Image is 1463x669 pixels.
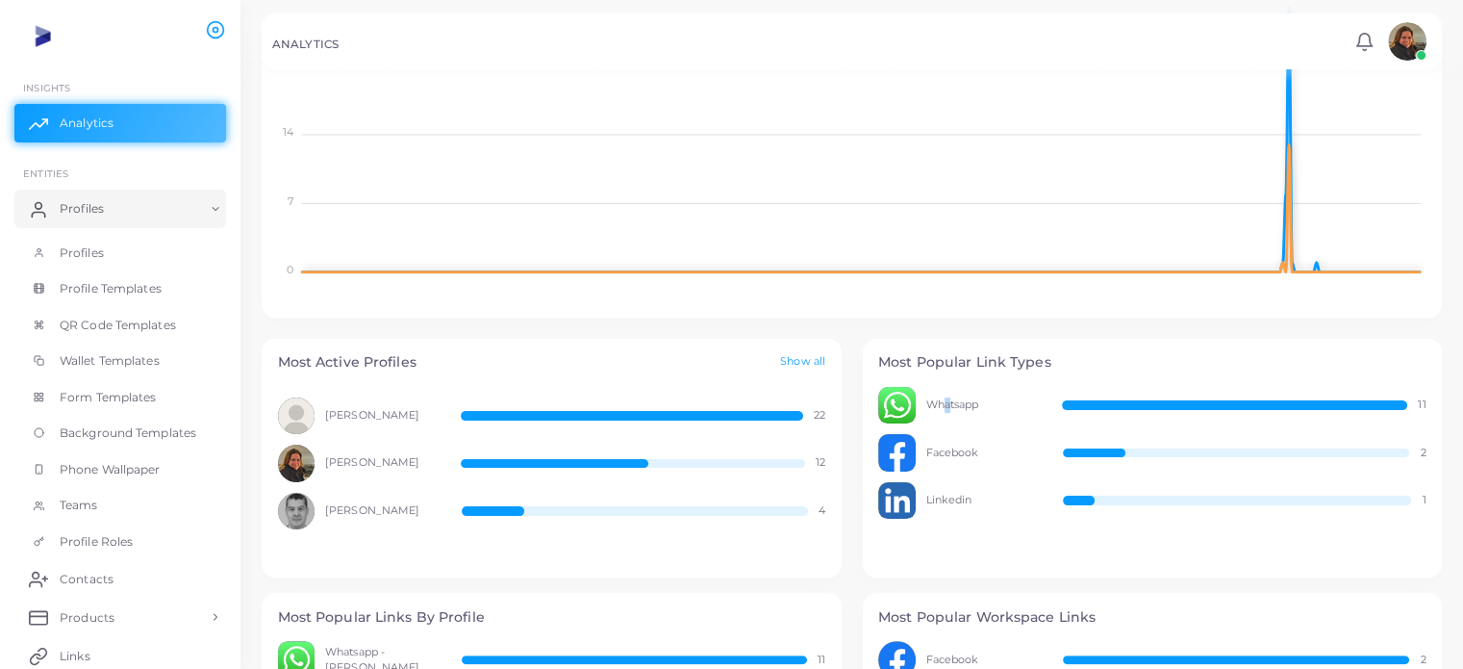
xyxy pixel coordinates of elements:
[14,379,226,416] a: Form Templates
[60,648,90,665] span: Links
[878,609,1426,626] h4: Most Popular Workspace Links
[926,398,1042,413] span: Whatsapp
[60,497,98,514] span: Teams
[23,82,70,93] span: INSIGHTS
[278,493,315,530] img: avatar
[325,408,440,424] span: [PERSON_NAME]
[14,559,226,598] a: Contacts
[60,115,114,132] span: Analytics
[287,264,293,277] tspan: 0
[14,598,226,636] a: Products
[325,503,441,519] span: [PERSON_NAME]
[878,387,916,425] img: avatar
[60,244,104,262] span: Profiles
[14,415,226,451] a: Background Templates
[60,425,196,442] span: Background Templates
[60,533,133,551] span: Profile Roles
[878,482,916,520] img: avatar
[780,354,825,371] a: Show all
[1420,446,1425,461] span: 2
[14,190,226,228] a: Profiles
[17,18,124,54] img: logo
[14,270,226,307] a: Profile Templates
[278,398,315,435] img: avatar
[283,126,294,140] tspan: 14
[1382,22,1431,61] a: avatar
[818,653,825,668] span: 11
[60,609,114,627] span: Products
[325,455,440,471] span: [PERSON_NAME]
[926,446,1042,461] span: Facebook
[278,609,826,626] h4: Most Popular Links By Profile
[14,451,226,488] a: Phone Wallpaper
[1420,653,1425,668] span: 2
[278,445,315,482] img: avatar
[814,408,825,424] span: 22
[278,354,416,371] h4: Most Active Profiles
[14,487,226,524] a: Teams
[60,317,176,334] span: QR Code Templates
[272,38,339,51] h5: ANALYTICS
[60,200,104,218] span: Profiles
[60,571,114,588] span: Contacts
[288,194,293,208] tspan: 7
[14,104,226,142] a: Analytics
[60,461,161,478] span: Phone Wallpaper
[878,354,1426,371] h4: Most Popular Link Types
[14,343,226,379] a: Wallet Templates
[878,434,916,472] img: avatar
[60,352,160,370] span: Wallet Templates
[926,493,1043,508] span: Linkedin
[1418,398,1425,413] span: 11
[60,280,162,297] span: Profile Templates
[14,524,226,560] a: Profile Roles
[23,167,68,179] span: ENTITIES
[1388,22,1426,61] img: avatar
[60,389,157,406] span: Form Templates
[926,653,1042,668] span: Facebook
[14,307,226,344] a: QR Code Templates
[816,455,825,471] span: 12
[14,235,226,271] a: Profiles
[1422,493,1425,508] span: 1
[819,503,825,519] span: 4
